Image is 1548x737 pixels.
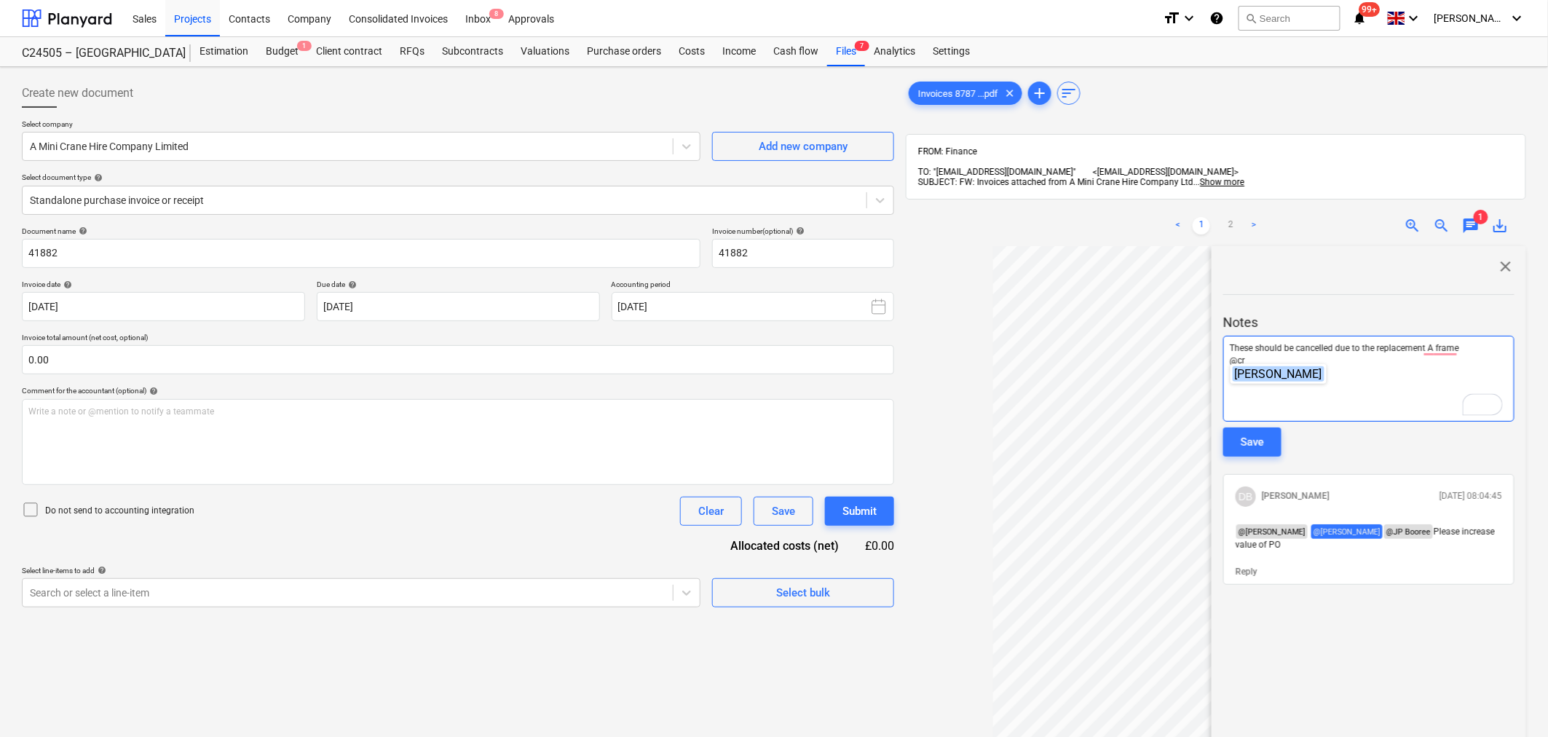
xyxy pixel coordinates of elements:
span: help [76,226,87,235]
i: Knowledge base [1209,9,1224,27]
a: Page 2 [1222,217,1239,234]
i: format_size [1163,9,1180,27]
div: Invoice number (optional) [712,226,894,236]
div: Client contract [307,37,391,66]
a: Income [714,37,765,66]
div: Select document type [22,173,894,182]
div: Select bulk [776,583,830,602]
div: Submit [842,502,877,521]
button: Search [1239,6,1340,31]
div: Dustin Butler [1236,486,1256,507]
iframe: Chat Widget [1475,667,1548,737]
a: Valuations [512,37,578,66]
a: Budget1 [257,37,307,66]
span: add [1031,84,1049,102]
span: @cr [1230,355,1245,366]
a: Cash flow [765,37,827,66]
input: Due date not specified [317,292,600,321]
span: chat [1462,217,1480,234]
a: Next page [1245,217,1263,234]
input: Invoice total amount (net cost, optional) [22,345,894,374]
span: TO: "[EMAIL_ADDRESS][DOMAIN_NAME]" <[EMAIL_ADDRESS][DOMAIN_NAME]> [918,167,1239,177]
span: [PERSON_NAME] [1434,12,1507,24]
div: £0.00 [863,537,895,554]
div: Save [772,502,795,521]
p: Accounting period [612,280,895,292]
div: Select line-items to add [22,566,700,575]
div: C24505 – [GEOGRAPHIC_DATA] [22,46,173,61]
button: Select bulk [712,578,894,607]
input: Invoice date not specified [22,292,305,321]
span: @ [PERSON_NAME] [1236,524,1308,539]
input: Document name [22,239,700,268]
div: Document name [22,226,700,236]
span: help [345,280,357,289]
button: Save [1223,427,1282,457]
button: Submit [825,497,894,526]
div: Budget [257,37,307,66]
div: Add new company [759,137,848,156]
span: DB [1239,491,1252,502]
span: help [146,387,158,395]
span: Invoices 8787 ...pdf [909,88,1007,99]
a: Purchase orders [578,37,670,66]
i: keyboard_arrow_down [1405,9,1423,27]
button: Reply [1236,566,1257,578]
span: These should be cancelled due to the replacement A frame [1230,343,1459,353]
input: Invoice number [712,239,894,268]
a: Settings [924,37,979,66]
span: zoom_out [1433,217,1450,234]
a: Page 1 is your current page [1193,217,1210,234]
span: 7 [855,41,869,51]
button: Clear [680,497,742,526]
div: To enrich screen reader interactions, please activate Accessibility in Grammarly extension settings [1223,336,1515,422]
a: Costs [670,37,714,66]
p: Invoice total amount (net cost, optional) [22,333,894,345]
span: FROM: Finance [918,146,977,157]
span: 99+ [1359,2,1381,17]
p: [DATE] 08:04:45 [1440,490,1502,502]
span: help [793,226,805,235]
i: keyboard_arrow_down [1509,9,1526,27]
span: save_alt [1491,217,1509,234]
span: 1 [297,41,312,51]
a: Subcontracts [433,37,512,66]
a: Previous page [1169,217,1187,234]
div: Due date [317,280,600,289]
div: Allocated costs (net) [705,537,862,554]
span: @ JP Booree [1384,524,1433,539]
span: search [1245,12,1257,24]
button: [DATE] [612,292,895,321]
span: zoom_in [1404,217,1421,234]
button: Save [754,497,813,526]
span: ... [1193,177,1244,187]
i: keyboard_arrow_down [1180,9,1198,27]
div: Invoice date [22,280,305,289]
p: Select company [22,119,700,132]
p: Do not send to accounting integration [45,505,194,517]
span: close [1497,258,1515,275]
p: Notes [1223,314,1515,331]
div: Files [827,37,865,66]
a: Files7 [827,37,865,66]
a: Estimation [191,37,257,66]
span: 1 [1474,210,1488,224]
div: Save [1241,433,1264,452]
span: help [95,566,106,575]
div: [PERSON_NAME] [1233,366,1324,382]
span: help [91,173,103,182]
a: Analytics [865,37,924,66]
span: 8 [489,9,504,19]
div: Invoices 8787 ...pdf [909,82,1022,105]
span: clear [1001,84,1019,102]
